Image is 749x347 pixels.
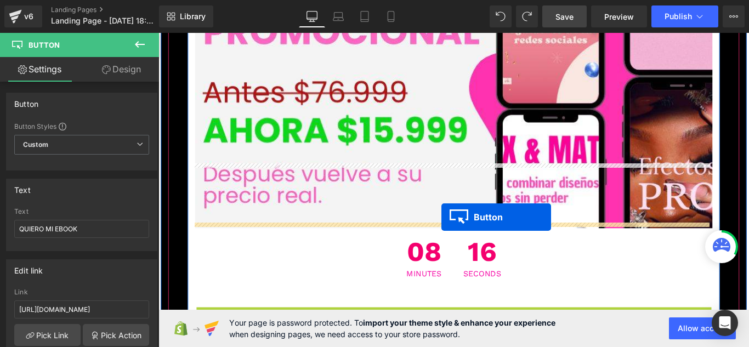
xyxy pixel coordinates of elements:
div: Text [14,179,31,195]
b: Custom [23,140,48,150]
div: Text [14,208,149,215]
span: Minutes [279,266,318,275]
span: 08 [279,230,318,266]
a: Pick Link [14,324,81,346]
a: Desktop [299,5,325,27]
span: Button [29,41,60,49]
span: Your page is password protected. To when designing pages, we need access to your store password. [229,317,555,340]
input: https://your-shop.myshopify.com [14,300,149,318]
span: Save [555,11,574,22]
div: Open Intercom Messenger [712,310,738,336]
a: Preview [591,5,647,27]
a: Laptop [325,5,351,27]
button: Undo [490,5,512,27]
a: New Library [159,5,213,27]
a: v6 [4,5,42,27]
span: Library [180,12,206,21]
span: Preview [604,11,634,22]
div: Edit link [14,260,43,275]
button: Redo [516,5,538,27]
div: Button [14,93,38,109]
span: Seconds [343,266,385,275]
div: Button Styles [14,122,149,130]
a: Design [82,57,161,82]
button: Publish [651,5,718,27]
a: Mobile [378,5,404,27]
button: Allow access [669,317,736,339]
span: Landing Page - [DATE] 18:09:28 [51,16,156,25]
span: 16 [343,230,385,266]
strong: import your theme style & enhance your experience [363,318,555,327]
a: Landing Pages [51,5,177,14]
div: v6 [22,9,36,24]
button: More [723,5,745,27]
div: Link [14,288,149,296]
a: Pick Action [83,324,149,346]
a: Tablet [351,5,378,27]
span: Publish [665,12,692,21]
